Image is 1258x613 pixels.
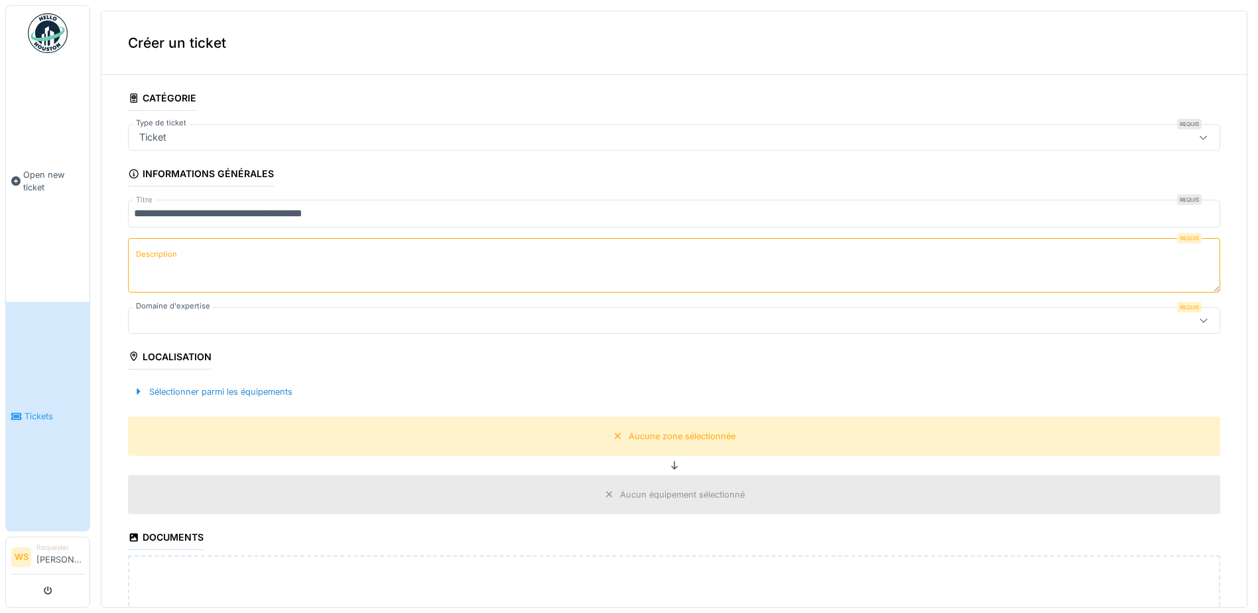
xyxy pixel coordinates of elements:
li: WS [11,547,31,567]
span: Open new ticket [23,169,84,194]
div: Sélectionner parmi les équipements [128,383,298,401]
label: Titre [133,194,155,206]
div: Requis [1177,194,1202,205]
div: Requis [1177,119,1202,129]
label: Type de ticket [133,117,189,129]
a: WS Requester[PERSON_NAME] [11,543,84,575]
div: Informations générales [128,164,274,186]
div: Requis [1177,233,1202,243]
div: Aucune zone sélectionnée [629,430,735,443]
label: Domaine d'expertise [133,301,213,312]
li: [PERSON_NAME] [36,543,84,571]
label: Description [133,246,180,263]
span: Tickets [25,410,84,423]
div: Localisation [128,347,212,370]
div: Ticket [134,130,172,145]
div: Aucun équipement sélectionné [620,488,745,501]
div: Documents [128,527,204,550]
div: Requester [36,543,84,553]
div: Requis [1177,302,1202,312]
div: Créer un ticket [101,11,1247,75]
div: Catégorie [128,88,196,111]
a: Tickets [6,302,90,531]
a: Open new ticket [6,60,90,302]
img: Badge_color-CXgf-gQk.svg [28,13,68,53]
